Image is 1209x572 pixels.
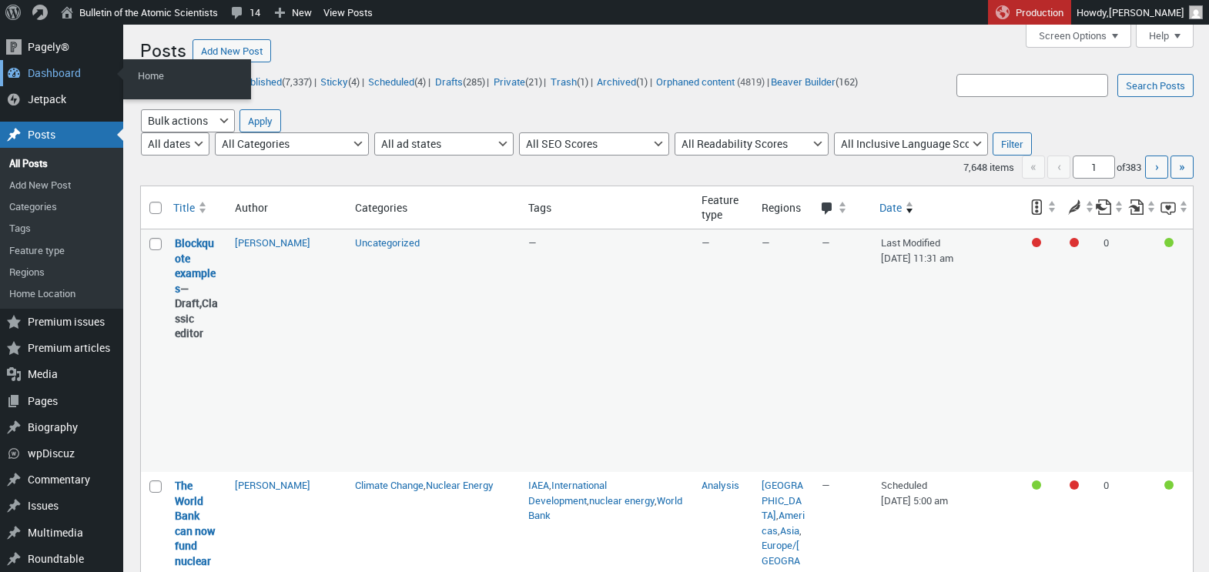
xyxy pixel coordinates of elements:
[528,478,549,492] a: IAEA
[193,39,271,62] a: Add New Post
[235,478,310,492] a: [PERSON_NAME]
[1170,156,1194,179] a: Last page
[814,194,873,222] a: Comments Sort ascending.
[595,72,650,90] a: Archived(1)
[227,186,348,229] th: Author
[355,236,420,249] a: Uncategorized
[1096,193,1124,221] a: Outgoing internal links
[1117,160,1143,174] span: of
[175,296,218,340] span: Classic editor
[426,478,494,492] a: Nuclear Energy
[1022,156,1045,179] span: «
[780,523,799,537] a: Asia
[173,200,195,216] span: Title
[491,72,546,92] li: |
[367,72,428,90] a: Scheduled(4)
[140,32,186,65] h1: Posts
[873,229,1020,472] td: Last Modified [DATE] 11:31 am
[595,72,652,92] li: |
[589,493,655,507] a: nuclear energy
[367,72,430,92] li: |
[433,72,489,92] li: |
[820,202,835,217] span: Comments
[548,72,592,92] li: |
[577,75,588,89] span: (1)
[175,236,216,296] a: “Blockquote examples” (Edit)
[347,186,521,229] th: Categories
[548,72,590,90] a: Trash(1)
[1070,238,1079,247] div: Needs improvement
[836,75,858,89] span: (162)
[175,236,219,341] strong: —
[1058,193,1095,221] a: Readability score
[235,236,310,249] a: [PERSON_NAME]
[1164,238,1174,247] div: Good
[769,72,860,90] a: Beaver Builder(162)
[1109,5,1184,19] span: [PERSON_NAME]
[879,200,902,216] span: Date
[355,478,424,492] a: Climate Change
[348,75,360,89] span: (4)
[1032,238,1041,247] div: Focus keyphrase not set
[491,72,544,90] a: Private(21)
[1096,229,1128,472] td: 0
[528,478,607,507] a: International Development
[1155,158,1159,175] span: ›
[1117,74,1194,97] input: Search Posts
[993,132,1032,156] input: Filter
[822,478,830,492] span: —
[702,478,739,492] a: Analysis
[414,75,426,89] span: (4)
[1026,25,1131,48] button: Screen Options
[521,186,694,229] th: Tags
[1145,156,1168,179] a: Next page
[655,72,765,92] li: (4819)
[1179,158,1185,175] span: »
[762,236,770,249] span: —
[319,72,364,92] li: |
[1032,480,1041,490] div: Good
[655,72,737,90] a: Orphaned content
[463,75,485,89] span: (285)
[1164,480,1174,490] div: Good
[1020,193,1057,221] a: SEO score
[1160,193,1189,221] a: Inclusive language score
[239,109,281,132] input: Apply
[762,478,803,522] a: [GEOGRAPHIC_DATA]
[694,186,754,229] th: Feature type
[528,493,682,523] a: World Bank
[636,75,648,89] span: (1)
[528,236,537,249] span: —
[175,296,202,310] span: Draft,
[236,72,313,90] a: Published(7,337)
[1125,160,1141,174] span: 383
[1047,156,1070,179] span: ‹
[1070,480,1079,490] div: Needs improvement
[140,72,860,92] ul: |
[963,160,1014,174] span: 7,648 items
[525,75,542,89] span: (21)
[127,65,250,86] a: Home
[754,186,814,229] th: Regions
[822,236,830,249] span: —
[702,236,710,249] span: —
[319,72,362,90] a: Sticky(4)
[1128,193,1157,221] a: Received internal links
[1136,25,1194,48] button: Help
[282,75,312,89] span: (7,337)
[433,72,487,90] a: Drafts(285)
[873,194,1020,222] a: Date
[236,72,316,92] li: |
[167,194,227,222] a: Title Sort ascending.
[762,508,805,537] a: Americas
